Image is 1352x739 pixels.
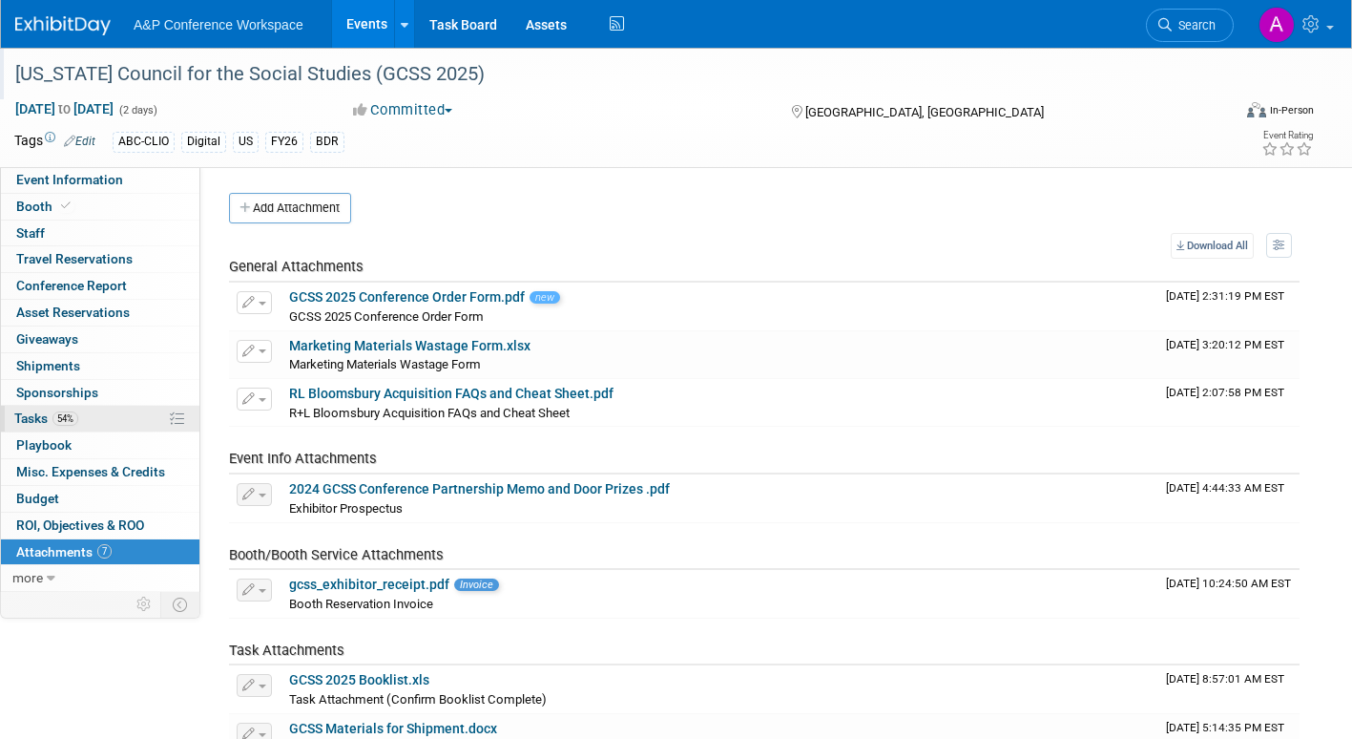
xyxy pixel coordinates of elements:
[16,199,74,214] span: Booth
[289,357,481,371] span: Marketing Materials Wastage Form
[16,251,133,266] span: Travel Reservations
[55,101,73,116] span: to
[1,513,199,538] a: ROI, Objectives & ROO
[289,309,484,324] span: GCSS 2025 Conference Order Form
[1166,577,1291,590] span: Upload Timestamp
[181,132,226,152] div: Digital
[1172,18,1216,32] span: Search
[16,172,123,187] span: Event Information
[1,246,199,272] a: Travel Reservations
[1,539,199,565] a: Attachments7
[1,486,199,512] a: Budget
[16,464,165,479] span: Misc. Expenses & Credits
[289,289,525,305] a: GCSS 2025 Conference Order Form.pdf
[16,305,130,320] span: Asset Reservations
[1166,672,1284,686] span: Upload Timestamp
[61,201,71,211] i: Booth reservation complete
[1247,102,1266,117] img: Format-Inperson.png
[289,481,670,496] a: 2024 GCSS Conference Partnership Memo and Door Prizes .pdf
[229,450,377,467] span: Event Info Attachments
[16,278,127,293] span: Conference Report
[1146,9,1234,42] a: Search
[1,327,199,352] a: Giveaways
[233,132,259,152] div: US
[289,672,429,687] a: GCSS 2025 Booklist.xls
[1,353,199,379] a: Shipments
[14,131,95,153] td: Tags
[1166,481,1284,495] span: Upload Timestamp
[16,544,112,560] span: Attachments
[1121,99,1314,128] div: Event Format
[1158,475,1300,522] td: Upload Timestamp
[1,167,199,193] a: Event Information
[229,258,364,275] span: General Attachments
[64,135,95,148] a: Edit
[1166,386,1284,399] span: Upload Timestamp
[1,433,199,458] a: Playbook
[117,104,157,116] span: (2 days)
[1166,289,1284,303] span: Upload Timestamp
[16,385,98,400] span: Sponsorships
[12,570,43,585] span: more
[289,406,570,420] span: R+L Bloomsbury Acquisition FAQs and Cheat Sheet
[1,300,199,326] a: Asset Reservations
[805,105,1044,119] span: [GEOGRAPHIC_DATA], [GEOGRAPHIC_DATA]
[1,459,199,485] a: Misc. Expenses & Credits
[1158,665,1300,713] td: Upload Timestamp
[1171,233,1254,259] a: Download All
[1166,338,1284,351] span: Upload Timestamp
[97,544,112,559] span: 7
[289,577,449,592] a: gcss_exhibitor_receipt.pdf
[289,338,530,353] a: Marketing Materials Wastage Form.xlsx
[1158,283,1300,330] td: Upload Timestamp
[113,132,175,152] div: ABC-CLIO
[454,579,499,591] span: Invoice
[346,100,460,120] button: Committed
[16,437,72,453] span: Playbook
[1,565,199,591] a: more
[289,721,497,736] a: GCSS Materials for Shipment.docx
[15,16,111,35] img: ExhibitDay
[1,380,199,406] a: Sponsorships
[1158,331,1300,379] td: Upload Timestamp
[1158,379,1300,427] td: Upload Timestamp
[229,193,351,223] button: Add Attachment
[229,546,444,563] span: Booth/Booth Service Attachments
[1258,7,1295,43] img: Amanda Oney
[128,592,161,617] td: Personalize Event Tab Strip
[1,273,199,299] a: Conference Report
[289,501,403,516] span: Exhibitor Prospectus
[161,592,200,617] td: Toggle Event Tabs
[1,194,199,220] a: Booth
[16,491,59,506] span: Budget
[1,221,199,246] a: Staff
[229,642,344,659] span: Task Attachments
[134,17,303,32] span: A&P Conference Workspace
[16,517,144,533] span: ROI, Objectives & ROO
[1166,721,1284,734] span: Upload Timestamp
[289,597,433,611] span: Booth Reservation Invoice
[1158,570,1300,618] td: Upload Timestamp
[1261,131,1313,140] div: Event Rating
[16,358,80,373] span: Shipments
[16,331,78,347] span: Giveaways
[310,132,344,152] div: BDR
[289,692,547,707] span: Task Attachment (Confirm Booklist Complete)
[9,57,1203,92] div: [US_STATE] Council for the Social Studies (GCSS 2025)
[265,132,303,152] div: FY26
[16,225,45,241] span: Staff
[530,291,560,304] span: new
[52,412,78,426] span: 54%
[1269,103,1314,117] div: In-Person
[1,406,199,432] a: Tasks54%
[14,411,78,426] span: Tasks
[14,100,114,117] span: [DATE] [DATE]
[289,386,614,401] a: RL Bloomsbury Acquisition FAQs and Cheat Sheet.pdf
